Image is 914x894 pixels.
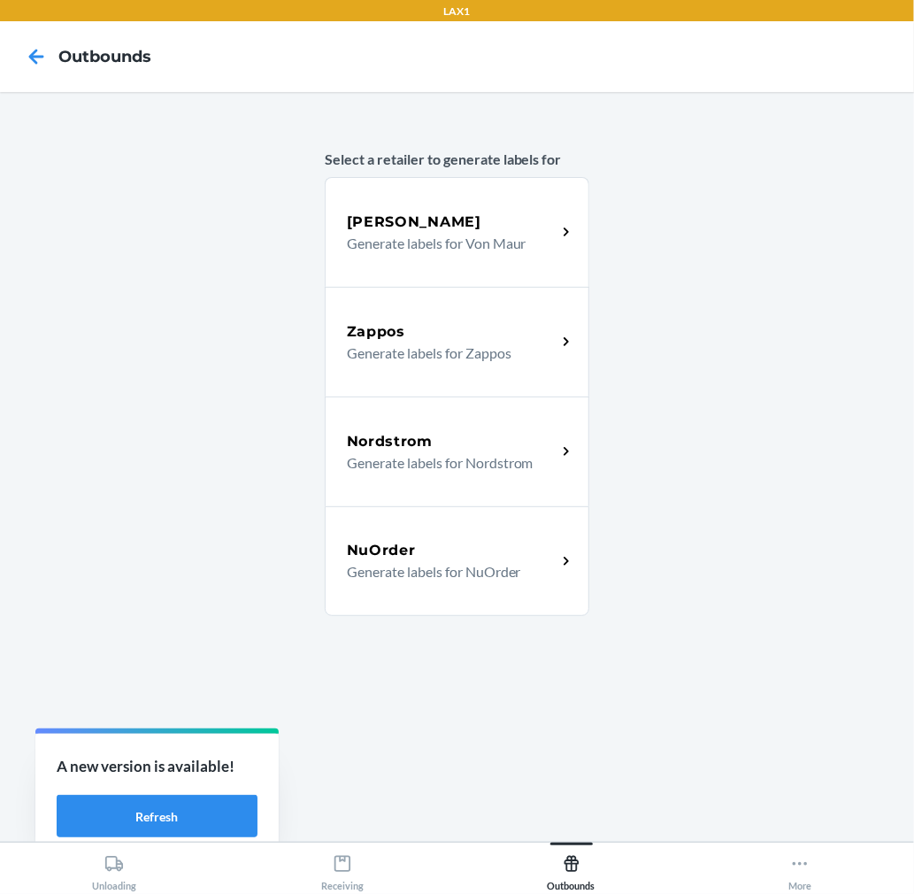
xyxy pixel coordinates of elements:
h5: Nordstrom [347,431,433,452]
button: More [686,843,914,891]
p: Generate labels for Nordstrom [347,452,542,474]
p: Generate labels for Von Maur [347,233,542,254]
p: Generate labels for NuOrder [347,561,542,582]
p: A new version is available! [57,755,257,778]
div: More [788,847,811,891]
p: Generate labels for Zappos [347,343,542,364]
div: Unloading [92,847,136,891]
a: NordstromGenerate labels for Nordstrom [325,397,590,506]
h4: Outbounds [58,45,151,68]
h5: [PERSON_NAME] [347,212,481,233]
h5: NuOrder [347,540,416,561]
a: [PERSON_NAME]Generate labels for Von Maur [325,177,590,287]
a: ZapposGenerate labels for Zappos [325,287,590,397]
button: Receiving [228,843,457,891]
button: Outbounds [457,843,686,891]
div: Outbounds [548,847,595,891]
button: Refresh [57,795,257,837]
h5: Zappos [347,321,405,343]
p: Select a retailer to generate labels for [325,149,590,170]
a: NuOrderGenerate labels for NuOrder [325,506,590,616]
p: LAX1 [444,4,471,19]
div: Receiving [321,847,364,891]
